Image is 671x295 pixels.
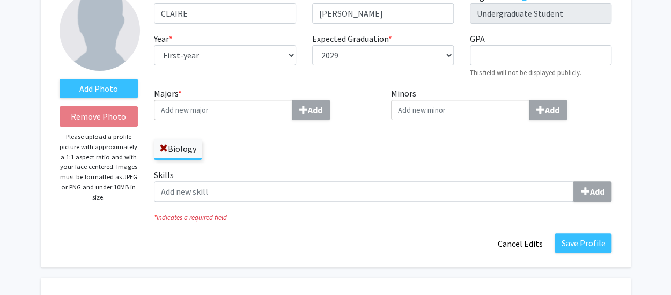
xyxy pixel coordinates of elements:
label: Majors [154,87,375,120]
button: Majors* [292,100,330,120]
label: AddProfile Picture [60,79,138,98]
p: Please upload a profile picture with approximately a 1:1 aspect ratio and with your face centered... [60,132,138,202]
button: Remove Photo [60,106,138,127]
input: Majors*Add [154,100,292,120]
button: Minors [529,100,567,120]
label: Expected Graduation [312,32,392,45]
b: Add [545,105,559,115]
input: SkillsAdd [154,181,574,202]
button: Cancel Edits [490,233,549,254]
button: Save Profile [555,233,611,253]
i: Indicates a required field [154,212,611,223]
button: Skills [573,181,611,202]
b: Add [308,105,322,115]
input: MinorsAdd [391,100,529,120]
small: This field will not be displayed publicly. [470,68,581,77]
label: Minors [391,87,612,120]
label: Skills [154,168,611,202]
label: Year [154,32,173,45]
b: Add [589,186,604,197]
label: Biology [154,139,202,158]
iframe: Chat [8,247,46,287]
label: GPA [470,32,485,45]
